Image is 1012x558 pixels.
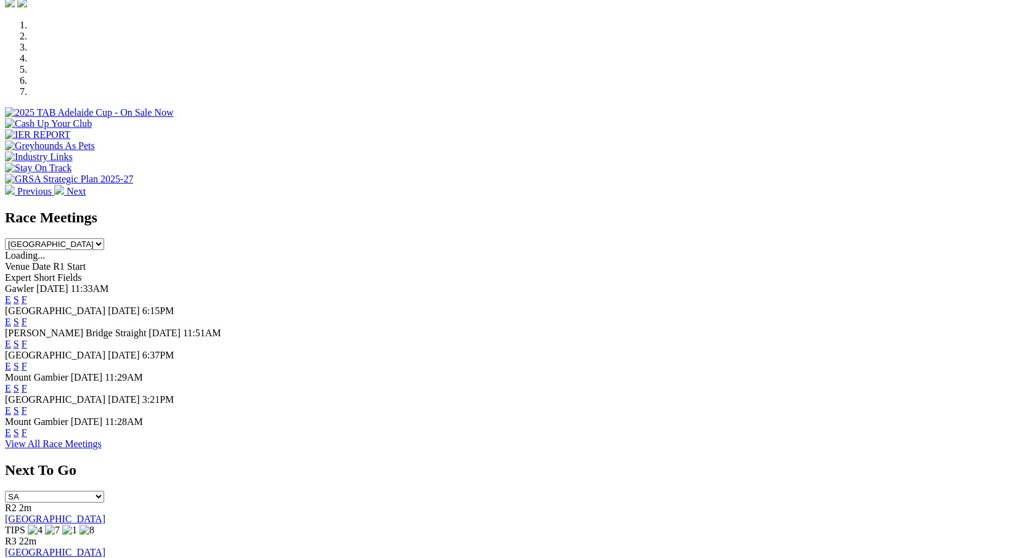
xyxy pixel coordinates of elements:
span: [DATE] [108,394,140,405]
a: S [14,361,19,371]
a: E [5,339,11,349]
a: E [5,361,11,371]
span: Fields [57,272,81,283]
a: Next [54,186,86,196]
a: View All Race Meetings [5,439,102,449]
img: chevron-left-pager-white.svg [5,185,15,195]
span: TIPS [5,525,25,535]
span: 11:28AM [105,416,143,427]
a: E [5,405,11,416]
span: 11:51AM [183,328,221,338]
span: Previous [17,186,52,196]
a: F [22,383,27,394]
span: [PERSON_NAME] Bridge Straight [5,328,146,338]
a: F [22,339,27,349]
a: E [5,294,11,305]
img: 8 [80,525,94,536]
a: F [22,294,27,305]
span: [DATE] [108,305,140,316]
span: Loading... [5,250,45,261]
span: [DATE] [71,372,103,382]
a: Previous [5,186,54,196]
h2: Next To Go [5,462,1007,479]
a: E [5,427,11,438]
a: S [14,405,19,416]
span: [DATE] [108,350,140,360]
span: Next [67,186,86,196]
span: 3:21PM [142,394,174,405]
a: [GEOGRAPHIC_DATA] [5,514,105,524]
span: 2m [19,503,31,513]
img: 2025 TAB Adelaide Cup - On Sale Now [5,107,174,118]
img: Stay On Track [5,163,71,174]
a: F [22,361,27,371]
span: [GEOGRAPHIC_DATA] [5,350,105,360]
a: E [5,383,11,394]
span: [DATE] [149,328,181,338]
a: [GEOGRAPHIC_DATA] [5,547,105,557]
img: Greyhounds As Pets [5,140,95,152]
a: E [5,317,11,327]
img: Cash Up Your Club [5,118,92,129]
a: F [22,427,27,438]
span: [DATE] [36,283,68,294]
span: 11:29AM [105,372,143,382]
img: IER REPORT [5,129,70,140]
span: Venue [5,261,30,272]
img: 7 [45,525,60,536]
a: F [22,405,27,416]
a: S [14,427,19,438]
span: R2 [5,503,17,513]
a: F [22,317,27,327]
img: chevron-right-pager-white.svg [54,185,64,195]
span: Short [34,272,55,283]
span: 6:15PM [142,305,174,316]
span: 22m [19,536,36,546]
a: S [14,294,19,305]
span: Mount Gambier [5,372,68,382]
span: Gawler [5,283,34,294]
img: GRSA Strategic Plan 2025-27 [5,174,133,185]
span: [GEOGRAPHIC_DATA] [5,394,105,405]
span: Expert [5,272,31,283]
a: S [14,383,19,394]
span: R1 Start [53,261,86,272]
span: 11:33AM [71,283,109,294]
span: [DATE] [71,416,103,427]
span: R3 [5,536,17,546]
span: [GEOGRAPHIC_DATA] [5,305,105,316]
span: 6:37PM [142,350,174,360]
a: S [14,339,19,349]
img: 4 [28,525,43,536]
img: Industry Links [5,152,73,163]
img: 1 [62,525,77,536]
a: S [14,317,19,327]
span: Date [32,261,51,272]
h2: Race Meetings [5,209,1007,226]
span: Mount Gambier [5,416,68,427]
